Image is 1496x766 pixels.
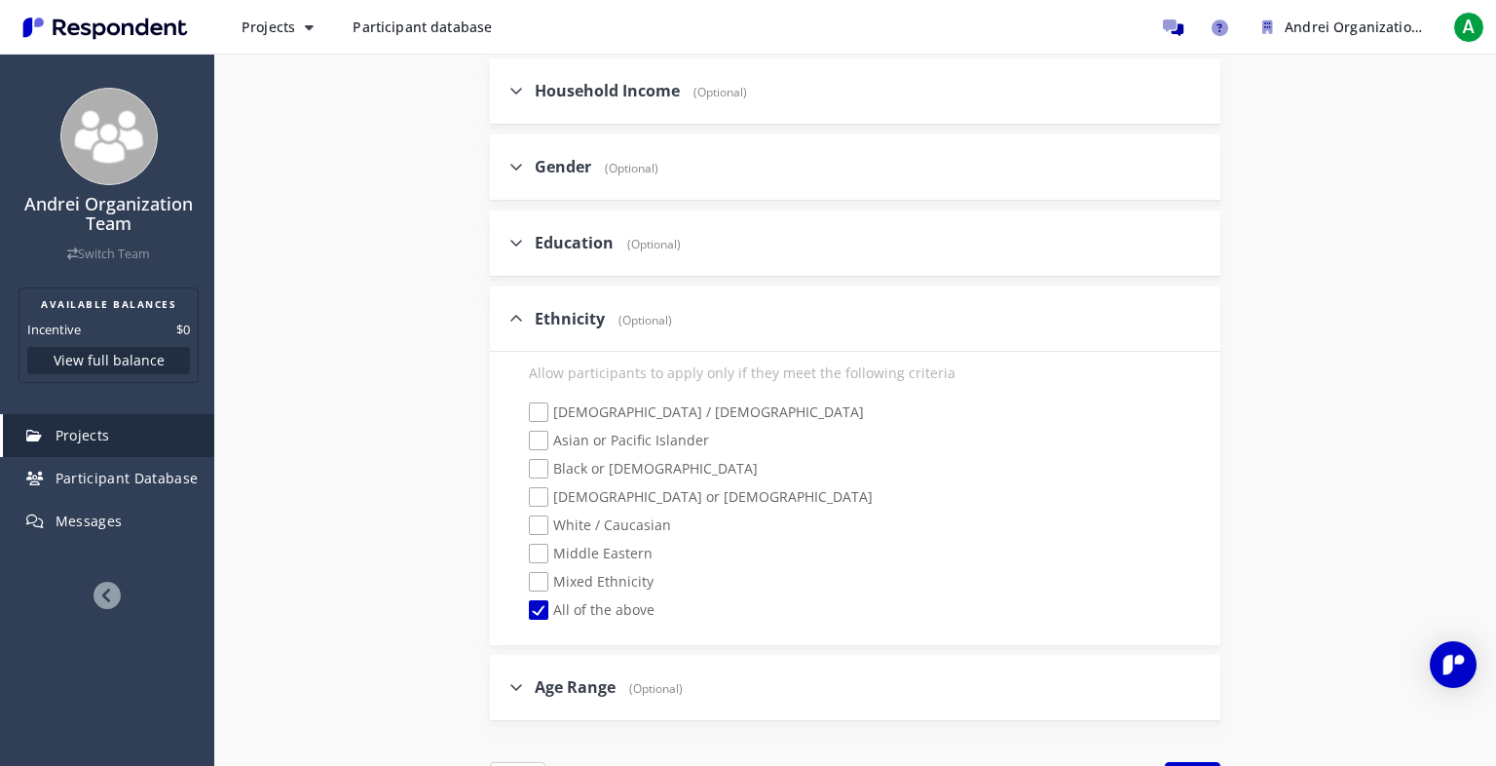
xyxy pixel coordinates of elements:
[529,487,873,511] span: [DEMOGRAPHIC_DATA] or [DEMOGRAPHIC_DATA]
[529,544,653,567] span: Middle Eastern
[1200,8,1239,47] a: Help and support
[27,347,190,374] button: View full balance
[535,80,680,101] span: Household Income
[535,232,614,253] span: Education
[1153,8,1192,47] a: Message participants
[27,320,81,339] dt: Incentive
[595,160,658,176] span: (Optional)
[56,512,123,530] span: Messages
[16,12,195,44] img: Respondent
[1449,10,1488,45] button: A
[1430,641,1477,688] div: Open Intercom Messenger
[242,18,295,36] span: Projects
[684,84,747,100] span: (Optional)
[13,195,205,234] h4: Andrei Organization Team
[1453,12,1484,43] span: A
[509,364,1201,393] div: Allow participants to apply only if they meet the following criteria
[67,246,150,262] a: Switch Team
[535,156,591,177] span: Gender
[617,236,681,252] span: (Optional)
[529,600,654,624] span: All of the above
[226,10,329,45] button: Projects
[529,459,758,482] span: Black or [DEMOGRAPHIC_DATA]
[27,296,190,312] h2: AVAILABLE BALANCES
[19,287,199,383] section: Balance summary
[60,88,158,185] img: team_avatar_256.png
[1285,18,1460,36] span: Andrei Organization Team
[529,431,709,454] span: Asian or Pacific Islander
[56,469,199,487] span: Participant Database
[535,676,616,698] span: Age Range
[1247,10,1441,45] button: Andrei Organization Team
[619,680,683,697] span: (Optional)
[337,10,507,45] a: Participant database
[529,516,671,539] span: White / Caucasian
[353,18,492,36] span: Participant database
[176,320,190,339] dd: $0
[535,308,605,329] span: Ethnicity
[529,572,654,595] span: Mixed Ethnicity
[56,426,110,444] span: Projects
[529,402,864,426] span: [DEMOGRAPHIC_DATA] / [DEMOGRAPHIC_DATA]
[609,312,672,328] span: (Optional)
